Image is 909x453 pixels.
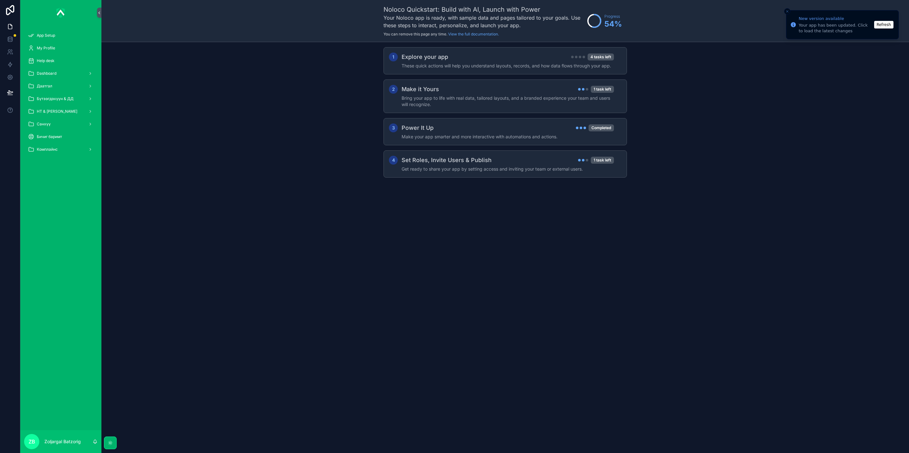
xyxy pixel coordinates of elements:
[448,32,499,36] a: View the full documentation.
[37,58,55,63] span: Help desk
[20,25,101,163] div: scrollable content
[24,93,98,104] a: Бүтээгдэхүүн & ДД
[37,71,56,76] span: Dashboard
[24,106,98,117] a: НТ & [PERSON_NAME]
[384,5,584,14] h1: Noloco Quickstart: Build with AI, Launch with Power
[24,68,98,79] a: Dashboard
[799,22,872,34] div: Your app has been updated. Click to load the latest changes
[37,46,55,51] span: My Profile
[44,438,81,445] p: Zoljargal Batzorig
[56,8,65,18] img: App logo
[874,21,893,28] button: Refresh
[24,55,98,66] a: Help desk
[24,80,98,92] a: Даатгал
[24,118,98,130] a: Санхүү
[37,147,58,152] span: Комплайнс
[24,42,98,54] a: My Profile
[37,134,62,139] span: Бичиг баримт
[24,144,98,155] a: Комплайнс
[784,8,790,15] button: Close toast
[24,131,98,142] a: Бичиг баримт
[604,14,622,19] span: Progress
[37,96,74,101] span: Бүтээгдэхүүн & ДД
[29,438,35,445] span: ZB
[384,14,584,29] h3: Your Noloco app is ready, with sample data and pages tailored to your goals. Use these steps to i...
[24,30,98,41] a: App Setup
[37,109,77,114] span: НТ & [PERSON_NAME]
[799,16,872,22] div: New version available
[37,122,51,127] span: Санхүү
[604,19,622,29] span: 54 %
[37,84,52,89] span: Даатгал
[384,32,447,36] span: You can remove this page any time.
[37,33,55,38] span: App Setup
